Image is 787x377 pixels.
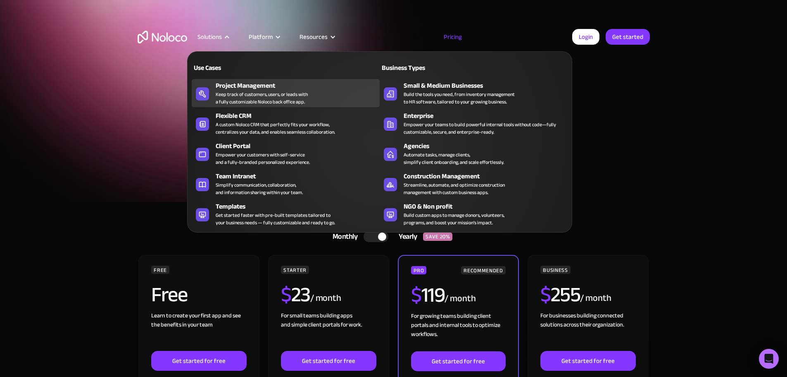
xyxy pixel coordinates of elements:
div: SAVE 20% [423,233,452,241]
span: $ [281,275,291,314]
div: Automate tasks, manage clients, simplify client onboarding, and scale effortlessly. [404,151,504,166]
a: Pricing [433,31,472,42]
a: Small & Medium BusinessesBuild the tools you need, from inventory managementto HR software, tailo... [380,79,568,107]
h1: A plan for organizations of all sizes [138,87,650,112]
div: Team Intranet [216,171,383,181]
a: home [138,31,187,43]
div: Agencies [404,141,571,151]
div: Keep track of customers, users, or leads with a fully customizable Noloco back office app. [216,91,308,106]
a: Business Types [380,58,568,77]
a: Get started for free [540,351,635,371]
div: NGO & Non profit [404,202,571,211]
div: Templates [216,202,383,211]
a: EnterpriseEmpower your teams to build powerful internal tools without code—fully customizable, se... [380,109,568,137]
a: Construction ManagementStreamline, automate, and optimize constructionmanagement with custom busi... [380,170,568,198]
div: Build custom apps to manage donors, volunteers, programs, and boost your mission’s impact. [404,211,504,226]
div: Get started faster with pre-built templates tailored to your business needs — fully customizable ... [216,211,335,226]
div: STARTER [281,266,309,274]
div: Empower your customers with self-service and a fully-branded personalized experience. [216,151,310,166]
div: Project Management [216,81,383,91]
div: For growing teams building client portals and internal tools to optimize workflows. [411,312,505,351]
div: Solutions [197,31,222,42]
div: Client Portal [216,141,383,151]
div: Empower your teams to build powerful internal tools without code—fully customizable, secure, and ... [404,121,564,136]
div: Platform [249,31,273,42]
h2: 23 [281,284,310,305]
a: Project ManagementKeep track of customers, users, or leads witha fully customizable Noloco back o... [192,79,380,107]
div: Learn to create your first app and see the benefits in your team ‍ [151,311,246,351]
a: NGO & Non profitBuild custom apps to manage donors, volunteers,programs, and boost your mission’s... [380,200,568,228]
div: PRO [411,266,426,274]
a: Team IntranetSimplify communication, collaboration,and information sharing within your team. [192,170,380,198]
div: / month [580,292,611,305]
div: Build the tools you need, from inventory management to HR software, tailored to your growing busi... [404,91,515,106]
a: Get started for free [411,351,505,371]
div: For businesses building connected solutions across their organization. ‍ [540,311,635,351]
div: Resources [300,31,328,42]
div: Flexible CRM [216,111,383,121]
nav: Solutions [187,40,572,233]
a: Get started for free [281,351,376,371]
div: Construction Management [404,171,571,181]
div: Monthly [322,231,364,243]
div: Open Intercom Messenger [759,349,779,369]
div: A custom Noloco CRM that perfectly fits your workflow, centralizes your data, and enables seamles... [216,121,335,136]
a: Login [572,29,599,45]
div: / month [310,292,341,305]
h2: 255 [540,284,580,305]
h2: 119 [411,285,445,305]
div: Simplify communication, collaboration, and information sharing within your team. [216,181,303,196]
h2: Free [151,284,187,305]
div: RECOMMENDED [461,266,505,274]
a: Get started for free [151,351,246,371]
div: Platform [238,31,289,42]
div: FREE [151,266,169,274]
div: Resources [289,31,344,42]
a: Use Cases [192,58,380,77]
a: TemplatesGet started faster with pre-built templates tailored toyour business needs — fully custo... [192,200,380,228]
div: Enterprise [404,111,571,121]
div: Yearly [388,231,423,243]
div: Business Types [380,63,470,73]
a: Get started [606,29,650,45]
a: Flexible CRMA custom Noloco CRM that perfectly fits your workflow,centralizes your data, and enab... [192,109,380,137]
div: / month [445,292,476,305]
span: $ [540,275,551,314]
a: Client PortalEmpower your customers with self-serviceand a fully-branded personalized experience. [192,139,380,168]
span: $ [411,276,421,315]
div: For small teams building apps and simple client portals for work. ‍ [281,311,376,351]
a: AgenciesAutomate tasks, manage clients,simplify client onboarding, and scale effortlessly. [380,139,568,168]
div: Small & Medium Businesses [404,81,571,91]
div: Use Cases [192,63,282,73]
div: Streamline, automate, and optimize construction management with custom business apps. [404,181,505,196]
div: Solutions [187,31,238,42]
div: BUSINESS [540,266,570,274]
